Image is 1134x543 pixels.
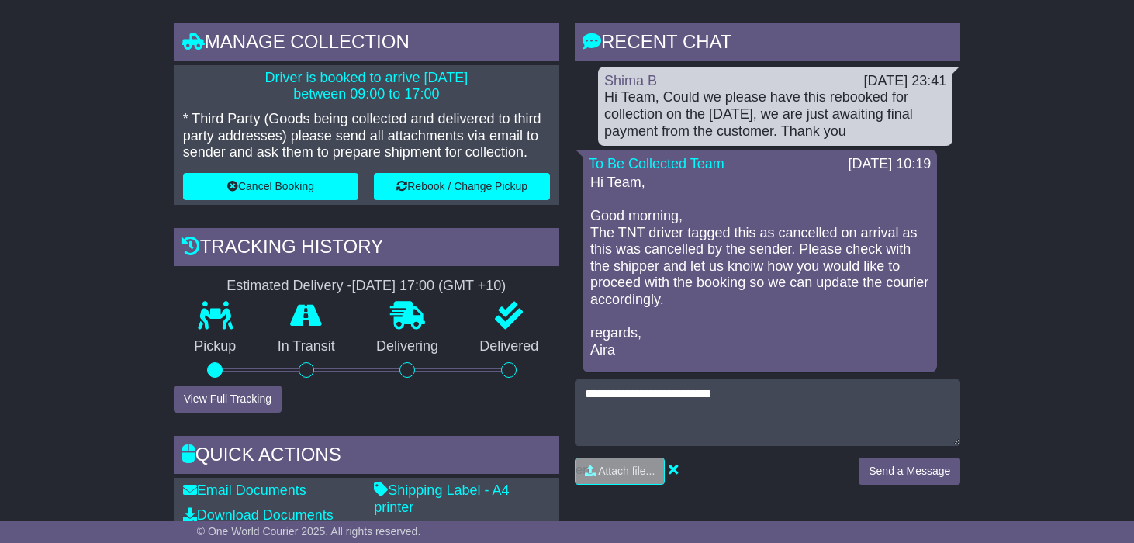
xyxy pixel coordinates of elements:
[174,386,282,413] button: View Full Tracking
[257,338,355,355] p: In Transit
[174,436,559,478] div: Quick Actions
[864,73,947,90] div: [DATE] 23:41
[374,482,509,515] a: Shipping Label - A4 printer
[197,525,421,538] span: © One World Courier 2025. All rights reserved.
[374,173,550,200] button: Rebook / Change Pickup
[183,111,550,161] p: * Third Party (Goods being collected and delivered to third party addresses) please send all atta...
[174,278,559,295] div: Estimated Delivery -
[174,338,257,355] p: Pickup
[849,156,932,173] div: [DATE] 10:19
[183,173,359,200] button: Cancel Booking
[589,156,724,171] a: To Be Collected Team
[183,70,550,103] p: Driver is booked to arrive [DATE] between 09:00 to 17:00
[459,338,559,355] p: Delivered
[183,507,334,523] a: Download Documents
[575,23,960,65] div: RECENT CHAT
[174,228,559,270] div: Tracking history
[859,458,960,485] button: Send a Message
[590,175,929,359] p: Hi Team, Good morning, The TNT driver tagged this as cancelled on arrival as this was cancelled b...
[183,482,306,498] a: Email Documents
[604,73,657,88] a: Shima B
[604,89,946,140] div: Hi Team, Could we please have this rebooked for collection on the [DATE], we are just awaiting fi...
[355,338,458,355] p: Delivering
[174,23,559,65] div: Manage collection
[351,278,506,295] div: [DATE] 17:00 (GMT +10)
